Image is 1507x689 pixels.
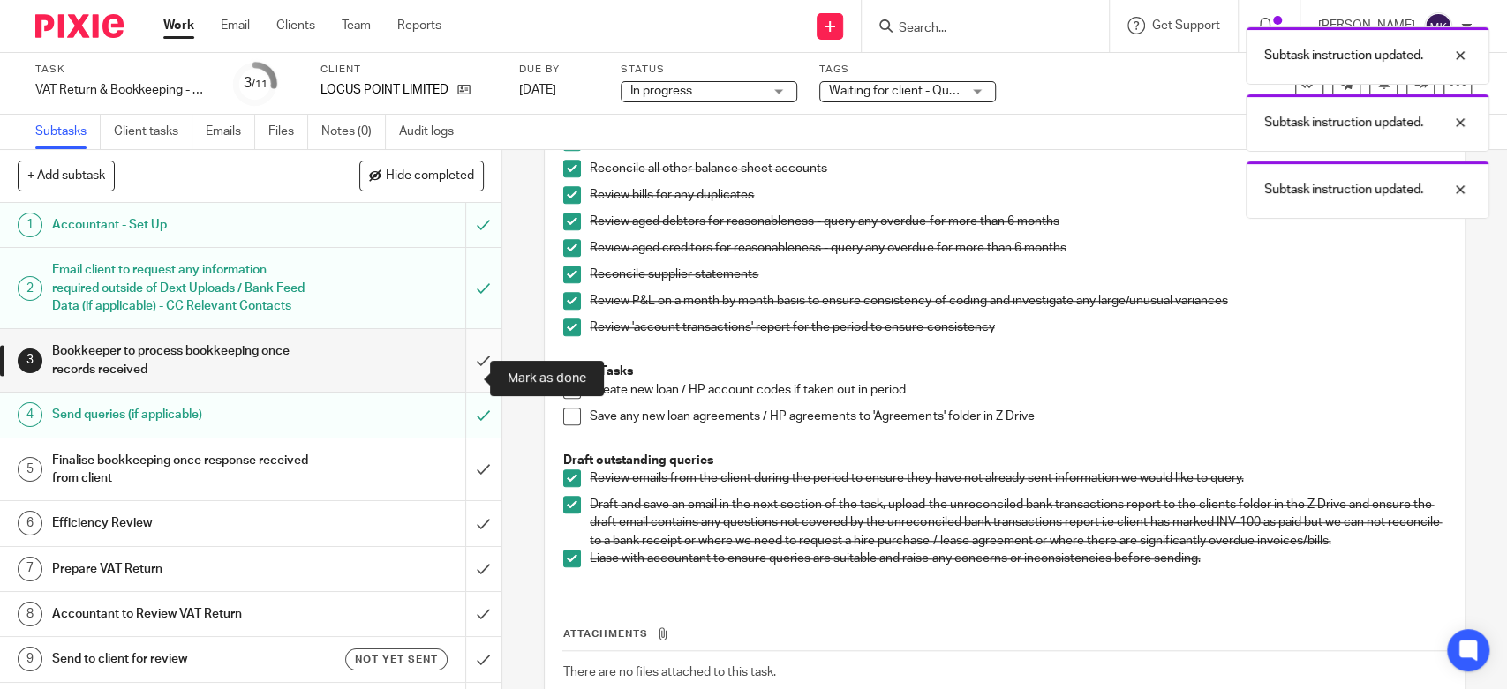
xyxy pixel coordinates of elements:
button: + Add subtask [18,161,115,191]
div: 3 [18,348,42,373]
p: Save any new loan agreements / HP agreements to 'Agreements' folder in Z Drive [590,408,1445,425]
div: 7 [18,557,42,581]
div: VAT Return & Bookkeeping - Quarterly - [DATE] - [DATE] [35,81,212,99]
a: Team [342,17,371,34]
p: Create new loan / HP account codes if taken out in period [590,381,1445,399]
h1: Bookkeeper to process bookkeeping once records received [52,338,316,383]
a: Emails [206,115,255,149]
span: In progress [630,85,692,97]
h1: Efficiency Review [52,510,316,536]
span: Not yet sent [355,652,438,667]
img: svg%3E [1424,12,1452,41]
div: 9 [18,647,42,671]
span: There are no files attached to this task. [563,666,776,678]
p: Liase with accountant to ensure queries are suitable and raise any concerns or inconsistencies be... [590,550,1445,567]
p: Review bills for any duplicates [590,186,1445,204]
div: VAT Return &amp; Bookkeeping - Quarterly - May - July, 2025 [35,81,212,99]
a: Notes (0) [321,115,386,149]
p: Reconcile supplier statements [590,266,1445,283]
h1: Accountant - Set Up [52,212,316,238]
a: Files [268,115,308,149]
a: Audit logs [399,115,467,149]
p: Review P&L on a month by month basis to ensure consistency of coding and investigate any large/un... [590,292,1445,310]
h1: Finalise bookkeeping once response received from client [52,447,316,492]
h1: Send queries (if applicable) [52,401,316,428]
div: 4 [18,402,42,427]
p: Review aged creditors for reasonableness - query any overdue for more than 6 months [590,239,1445,257]
div: 3 [244,73,267,94]
a: Client tasks [114,115,192,149]
p: Review aged debtors for reasonableness - query any overdue for more than 6 months [590,213,1445,230]
p: Subtask instruction updated. [1264,114,1423,131]
span: [DATE] [519,84,556,96]
label: Task [35,63,212,77]
p: LOCUS POINT LIMITED [320,81,448,99]
p: Subtask instruction updated. [1264,181,1423,198]
button: Hide completed [359,161,484,191]
label: Status [621,63,797,77]
div: 5 [18,457,42,482]
strong: Draft outstanding queries [563,454,713,467]
a: Work [163,17,194,34]
h1: Prepare VAT Return [52,556,316,582]
img: Pixie [35,14,124,38]
label: Due by [519,63,599,77]
div: 1 [18,213,42,237]
h1: Email client to request any information required outside of Dext Uploads / Bank Feed Data (if app... [52,257,316,319]
span: Hide completed [386,169,474,183]
a: Email [221,17,250,34]
p: Reconcile all other balance sheet accounts [590,160,1445,177]
a: Subtasks [35,115,101,149]
strong: Other Tasks [563,365,633,378]
a: Reports [397,17,441,34]
p: Draft and save an email in the next section of the task, upload the unreconciled bank transaction... [590,496,1445,550]
small: /11 [252,79,267,89]
p: Subtask instruction updated. [1264,47,1423,64]
h1: Accountant to Review VAT Return [52,601,316,627]
a: Clients [276,17,315,34]
p: Review 'account transactions' report for the period to ensure consistency [590,318,1445,336]
h1: Send to client for review [52,646,316,672]
div: 2 [18,276,42,301]
span: Attachments [563,629,648,639]
div: 8 [18,602,42,626]
div: 6 [18,511,42,535]
label: Client [320,63,497,77]
p: Review emails from the client during the period to ensure they have not already sent information ... [590,469,1445,487]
